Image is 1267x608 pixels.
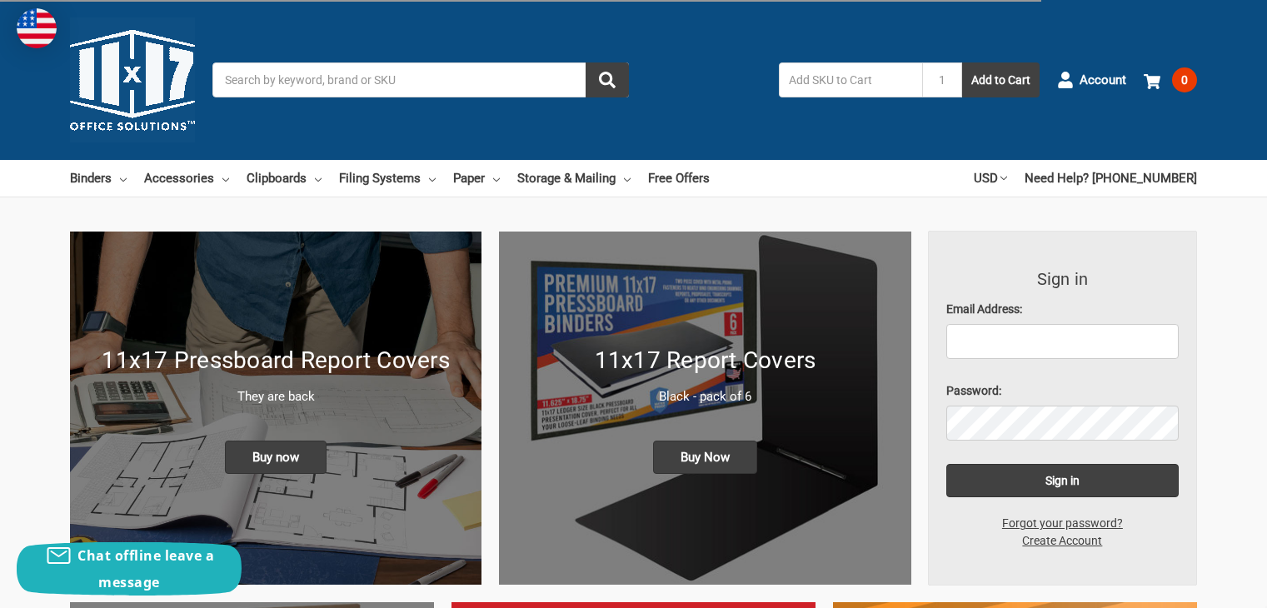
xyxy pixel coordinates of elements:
button: Add to Cart [962,62,1040,97]
h1: 11x17 Report Covers [516,343,893,378]
a: Binders [70,160,127,197]
a: Free Offers [648,160,710,197]
a: Create Account [1013,532,1111,550]
span: Buy now [225,441,327,474]
a: 11x17 Report Covers 11x17 Report Covers Black - pack of 6 Buy Now [499,232,910,585]
p: Black - pack of 6 [516,387,893,406]
a: Forgot your password? [993,515,1132,532]
span: 0 [1172,67,1197,92]
span: Account [1080,71,1126,90]
a: Clipboards [247,160,322,197]
span: Chat offline leave a message [77,546,214,591]
input: Search by keyword, brand or SKU [212,62,629,97]
button: Chat offline leave a message [17,542,242,596]
a: Storage & Mailing [517,160,631,197]
img: New 11x17 Pressboard Binders [70,232,481,585]
img: duty and tax information for United States [17,8,57,48]
input: Sign in [946,464,1180,497]
h3: Sign in [946,267,1180,292]
input: Add SKU to Cart [779,62,922,97]
a: Accessories [144,160,229,197]
a: 0 [1144,58,1197,102]
h1: 11x17 Pressboard Report Covers [87,343,464,378]
a: Paper [453,160,500,197]
label: Email Address: [946,301,1180,318]
img: 11x17.com [70,17,195,142]
a: Account [1057,58,1126,102]
a: New 11x17 Pressboard Binders 11x17 Pressboard Report Covers They are back Buy now [70,232,481,585]
img: 11x17 Report Covers [499,232,910,585]
a: Need Help? [PHONE_NUMBER] [1025,160,1197,197]
label: Password: [946,382,1180,400]
p: They are back [87,387,464,406]
a: Filing Systems [339,160,436,197]
span: Buy Now [653,441,757,474]
a: USD [974,160,1007,197]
